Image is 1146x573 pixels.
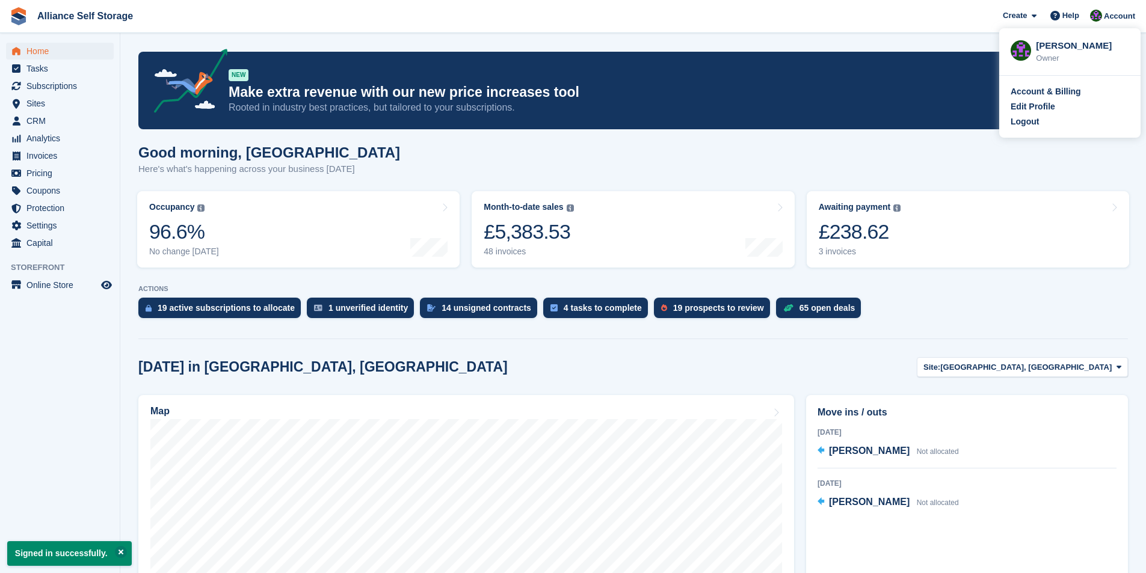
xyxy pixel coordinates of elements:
a: menu [6,217,114,234]
span: Not allocated [917,498,959,507]
img: contract_signature_icon-13c848040528278c33f63329250d36e43548de30e8caae1d1a13099fd9432cc5.svg [427,304,436,311]
div: Edit Profile [1011,100,1055,113]
span: Protection [26,200,99,216]
div: Account & Billing [1011,85,1081,98]
span: CRM [26,112,99,129]
h2: Map [150,406,170,417]
p: Signed in successfully. [7,541,132,566]
a: Edit Profile [1011,100,1129,113]
a: 14 unsigned contracts [420,298,543,324]
p: Rooted in industry best practices, but tailored to your subscriptions. [229,101,1023,114]
a: menu [6,95,114,112]
div: £238.62 [819,219,901,244]
div: Logout [1011,115,1039,128]
img: icon-info-grey-7440780725fd019a000dd9b08b2336e03edf1995a4989e88bcd33f0948082b44.svg [893,204,901,212]
div: 3 invoices [819,247,901,257]
img: deal-1b604bf984904fb50ccaf53a9ad4b4a5d6e5aea283cecdc64d6e3604feb123c2.svg [783,304,793,312]
div: £5,383.53 [484,219,573,244]
h2: Move ins / outs [818,405,1117,420]
a: [PERSON_NAME] Not allocated [818,444,959,459]
img: tab_domain_overview_orange.svg [35,70,45,79]
div: 96.6% [149,219,219,244]
span: Storefront [11,262,120,274]
div: 1 unverified identity [328,303,408,313]
a: 4 tasks to complete [543,298,654,324]
a: 65 open deals [776,298,867,324]
div: No change [DATE] [149,247,219,257]
a: menu [6,60,114,77]
span: Analytics [26,130,99,147]
a: Month-to-date sales £5,383.53 48 invoices [472,191,794,268]
span: Not allocated [917,447,959,456]
a: 1 unverified identity [307,298,420,324]
span: Invoices [26,147,99,164]
a: menu [6,277,114,293]
span: Home [26,43,99,60]
div: Awaiting payment [819,202,891,212]
div: [DATE] [818,427,1117,438]
span: Online Store [26,277,99,293]
a: menu [6,165,114,182]
div: [DATE] [818,478,1117,489]
span: Pricing [26,165,99,182]
a: menu [6,234,114,251]
a: menu [6,147,114,164]
a: menu [6,200,114,216]
div: 19 active subscriptions to allocate [158,303,295,313]
a: menu [6,78,114,94]
h1: Good morning, [GEOGRAPHIC_DATA] [138,144,400,161]
span: Capital [26,234,99,251]
a: Occupancy 96.6% No change [DATE] [137,191,460,268]
div: 14 unsigned contracts [442,303,531,313]
a: 19 active subscriptions to allocate [138,298,307,324]
a: 19 prospects to review [654,298,776,324]
span: Tasks [26,60,99,77]
button: Site: [GEOGRAPHIC_DATA], [GEOGRAPHIC_DATA] [917,357,1128,377]
img: prospect-51fa495bee0391a8d652442698ab0144808aea92771e9ea1ae160a38d050c398.svg [661,304,667,311]
img: icon-info-grey-7440780725fd019a000dd9b08b2336e03edf1995a4989e88bcd33f0948082b44.svg [567,204,574,212]
img: website_grey.svg [19,31,29,41]
img: Romilly Norton [1090,10,1102,22]
div: 48 invoices [484,247,573,257]
img: tab_keywords_by_traffic_grey.svg [122,70,131,79]
div: 19 prospects to review [673,303,764,313]
span: Settings [26,217,99,234]
a: Logout [1011,115,1129,128]
a: Awaiting payment £238.62 3 invoices [807,191,1129,268]
div: [PERSON_NAME] [1036,39,1129,50]
div: Keywords by Traffic [135,71,199,79]
span: Site: [923,361,940,373]
a: [PERSON_NAME] Not allocated [818,495,959,510]
span: Subscriptions [26,78,99,94]
div: 65 open deals [799,303,855,313]
p: Make extra revenue with our new price increases tool [229,84,1023,101]
a: Account & Billing [1011,85,1129,98]
p: Here's what's happening across your business [DATE] [138,162,400,176]
a: menu [6,130,114,147]
span: [PERSON_NAME] [829,446,910,456]
a: menu [6,43,114,60]
span: Help [1062,10,1079,22]
img: verify_identity-adf6edd0f0f0b5bbfe63781bf79b02c33cf7c696d77639b501bdc392416b5a36.svg [314,304,322,311]
div: NEW [229,69,248,81]
span: Coupons [26,182,99,199]
div: Month-to-date sales [484,202,563,212]
div: Occupancy [149,202,194,212]
img: Romilly Norton [1011,40,1031,61]
a: menu [6,112,114,129]
span: Sites [26,95,99,112]
div: v 4.0.25 [34,19,59,29]
a: menu [6,182,114,199]
img: task-75834270c22a3079a89374b754ae025e5fb1db73e45f91037f5363f120a921f8.svg [550,304,558,311]
img: stora-icon-8386f47178a22dfd0bd8f6a31ec36ba5ce8667c1dd55bd0f319d3a0aa187defe.svg [10,7,28,25]
span: [GEOGRAPHIC_DATA], [GEOGRAPHIC_DATA] [940,361,1112,373]
h2: [DATE] in [GEOGRAPHIC_DATA], [GEOGRAPHIC_DATA] [138,359,508,375]
span: [PERSON_NAME] [829,497,910,507]
p: ACTIONS [138,285,1128,293]
div: 4 tasks to complete [564,303,642,313]
div: Domain: [DOMAIN_NAME] [31,31,132,41]
a: Preview store [99,278,114,292]
a: Alliance Self Storage [32,6,138,26]
img: logo_orange.svg [19,19,29,29]
img: icon-info-grey-7440780725fd019a000dd9b08b2336e03edf1995a4989e88bcd33f0948082b44.svg [197,204,205,212]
